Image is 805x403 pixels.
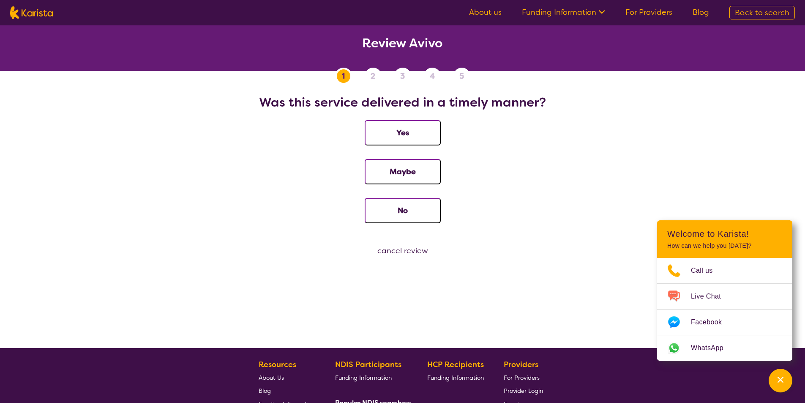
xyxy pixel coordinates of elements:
span: Back to search [735,8,789,18]
button: Channel Menu [769,369,792,392]
a: Funding Information [335,371,408,384]
span: 3 [400,70,405,82]
a: Web link opens in a new tab. [657,335,792,361]
b: Resources [259,359,296,370]
a: Blog [259,384,315,397]
div: Channel Menu [657,220,792,361]
span: Live Chat [691,290,731,303]
a: Blog [693,7,709,17]
a: About Us [259,371,315,384]
button: No [365,198,441,223]
h2: Review Avivo [10,36,795,51]
span: Funding Information [335,374,392,381]
b: HCP Recipients [427,359,484,370]
a: Back to search [729,6,795,19]
span: 4 [430,70,435,82]
a: Funding Information [427,371,484,384]
button: Maybe [365,159,441,184]
ul: Choose channel [657,258,792,361]
p: How can we help you [DATE]? [667,242,782,249]
span: Funding Information [427,374,484,381]
a: For Providers [625,7,672,17]
span: Facebook [691,316,732,329]
h2: Was this service delivered in a timely manner? [10,95,795,110]
span: WhatsApp [691,342,734,354]
img: Karista logo [10,6,53,19]
span: Provider Login [504,387,543,395]
a: Provider Login [504,384,543,397]
a: About us [469,7,502,17]
button: Yes [365,120,441,145]
a: For Providers [504,371,543,384]
span: About Us [259,374,284,381]
b: Providers [504,359,538,370]
b: NDIS Participants [335,359,401,370]
span: 2 [371,70,375,82]
span: For Providers [504,374,540,381]
span: Blog [259,387,271,395]
span: 1 [342,70,345,82]
span: 5 [459,70,464,82]
h2: Welcome to Karista! [667,229,782,239]
span: Call us [691,264,723,277]
a: Funding Information [522,7,605,17]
